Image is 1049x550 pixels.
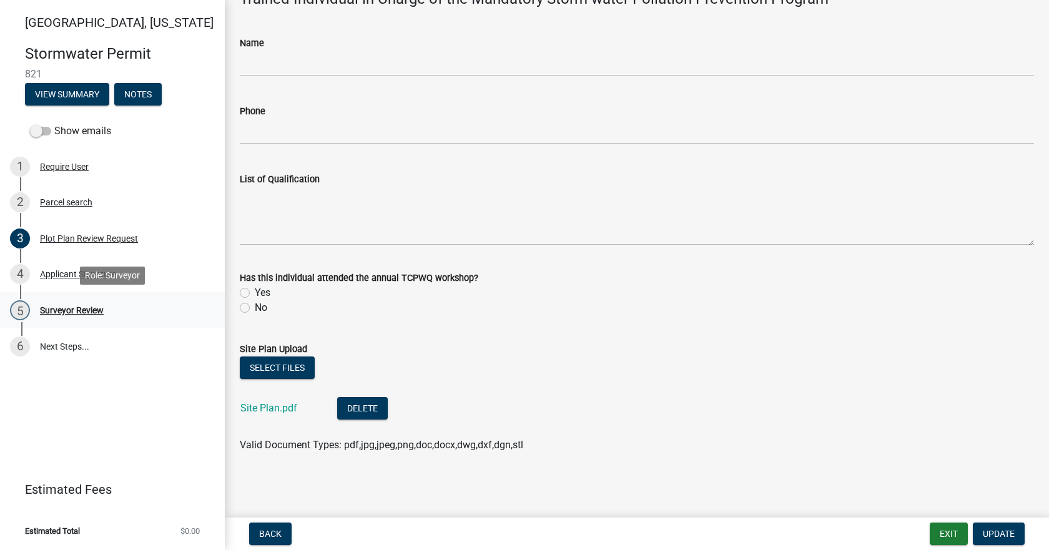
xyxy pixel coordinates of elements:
div: 5 [10,300,30,320]
wm-modal-confirm: Summary [25,90,109,100]
label: Phone [240,107,265,116]
button: Notes [114,83,162,106]
span: Estimated Total [25,527,80,535]
div: 3 [10,228,30,248]
div: 6 [10,336,30,356]
button: Back [249,523,292,545]
button: View Summary [25,83,109,106]
label: Name [240,39,264,48]
div: Parcel search [40,198,92,207]
span: 821 [25,68,200,80]
label: Site Plan Upload [240,345,307,354]
label: Show emails [30,124,111,139]
wm-modal-confirm: Notes [114,90,162,100]
label: List of Qualification [240,175,320,184]
div: Surveyor Review [40,306,104,315]
div: Role: Surveyor [80,267,145,285]
label: No [255,300,267,315]
div: Plot Plan Review Request [40,234,138,243]
span: Back [259,529,282,539]
label: Has this individual attended the annual TCPWQ workshop? [240,274,478,283]
h4: Stormwater Permit [25,45,215,63]
wm-modal-confirm: Delete Document [337,403,388,415]
span: $0.00 [180,527,200,535]
div: 2 [10,192,30,212]
a: Site Plan.pdf [240,402,297,414]
button: Exit [930,523,968,545]
button: Update [973,523,1025,545]
span: [GEOGRAPHIC_DATA], [US_STATE] [25,15,214,30]
div: Applicant Signature [40,270,116,278]
span: Update [983,529,1015,539]
button: Delete [337,397,388,420]
div: 1 [10,157,30,177]
a: Estimated Fees [10,477,205,502]
label: Yes [255,285,270,300]
div: 4 [10,264,30,284]
div: Require User [40,162,89,171]
span: Valid Document Types: pdf,jpg,jpeg,png,doc,docx,dwg,dxf,dgn,stl [240,439,523,451]
button: Select files [240,356,315,379]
